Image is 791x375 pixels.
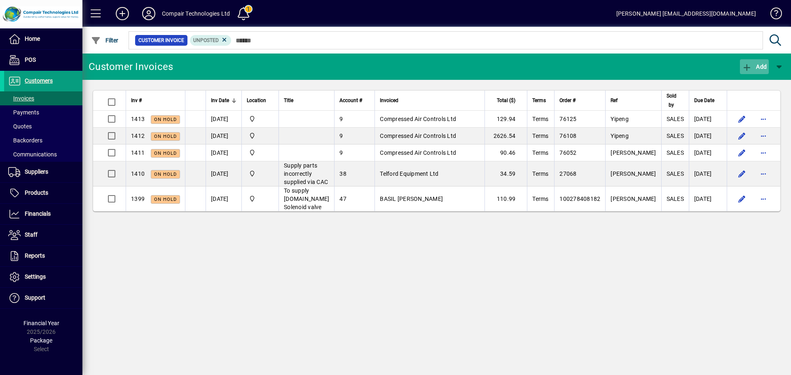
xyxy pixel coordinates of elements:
[611,96,618,105] span: Ref
[667,133,684,139] span: SALES
[559,170,576,177] span: 27068
[4,288,82,308] a: Support
[247,169,274,178] span: Compair Technologies Ltd
[4,147,82,161] a: Communications
[380,116,456,122] span: Compressed Air Controls Ltd
[138,36,184,44] span: Customer Invoice
[689,128,727,144] td: [DATE]
[4,105,82,119] a: Payments
[694,96,714,105] span: Due Date
[206,161,241,186] td: [DATE]
[284,96,293,105] span: Title
[532,133,548,139] span: Terms
[154,197,177,202] span: On hold
[611,196,656,202] span: [PERSON_NAME]
[211,96,236,105] div: Inv Date
[4,183,82,203] a: Products
[339,149,343,156] span: 9
[91,37,119,44] span: Filter
[559,116,576,122] span: 76125
[484,111,527,128] td: 129.94
[735,192,749,205] button: Edit
[154,117,177,122] span: On hold
[206,186,241,211] td: [DATE]
[616,7,756,20] div: [PERSON_NAME] [EMAIL_ADDRESS][DOMAIN_NAME]
[4,225,82,245] a: Staff
[559,133,576,139] span: 76108
[667,91,676,109] span: Sold by
[8,123,32,130] span: Quotes
[740,59,769,74] button: Add
[89,60,173,73] div: Customer Invoices
[611,116,629,122] span: Yipeng
[764,2,781,28] a: Knowledge Base
[247,114,274,123] span: Compair Technologies Ltd
[484,128,527,144] td: 2626.54
[611,133,629,139] span: Yipeng
[4,246,82,266] a: Reports
[4,119,82,133] a: Quotes
[4,162,82,182] a: Suppliers
[380,96,480,105] div: Invoiced
[154,134,177,139] span: On hold
[30,337,52,344] span: Package
[757,167,770,180] button: More options
[131,170,145,177] span: 1410
[25,231,37,238] span: Staff
[667,196,684,202] span: SALES
[735,129,749,142] button: Edit
[89,33,121,48] button: Filter
[735,146,749,159] button: Edit
[339,96,370,105] div: Account #
[694,96,722,105] div: Due Date
[206,111,241,128] td: [DATE]
[339,96,362,105] span: Account #
[247,96,266,105] span: Location
[611,96,656,105] div: Ref
[339,196,346,202] span: 47
[206,144,241,161] td: [DATE]
[4,133,82,147] a: Backorders
[380,96,398,105] span: Invoiced
[4,91,82,105] a: Invoices
[532,116,548,122] span: Terms
[8,151,57,158] span: Communications
[735,112,749,126] button: Edit
[190,35,232,46] mat-chip: Customer Invoice Status: Unposted
[8,109,39,116] span: Payments
[25,252,45,259] span: Reports
[757,112,770,126] button: More options
[25,294,45,301] span: Support
[4,204,82,224] a: Financials
[532,196,548,202] span: Terms
[131,149,145,156] span: 1411
[131,196,145,202] span: 1399
[25,77,53,84] span: Customers
[667,91,684,109] div: Sold by
[25,56,36,63] span: POS
[735,167,749,180] button: Edit
[611,170,656,177] span: [PERSON_NAME]
[559,96,600,105] div: Order #
[559,149,576,156] span: 76052
[689,111,727,128] td: [DATE]
[23,320,59,326] span: Financial Year
[380,196,443,202] span: BASIL [PERSON_NAME]
[757,192,770,205] button: More options
[339,133,343,139] span: 9
[284,187,329,210] span: To supply [DOMAIN_NAME] Solenoid valve
[559,196,600,202] span: 100278408182
[532,170,548,177] span: Terms
[247,148,274,157] span: Compair Technologies Ltd
[339,170,346,177] span: 38
[484,186,527,211] td: 110.99
[25,210,51,217] span: Financials
[689,161,727,186] td: [DATE]
[247,194,274,203] span: Compair Technologies Ltd
[490,96,523,105] div: Total ($)
[380,133,456,139] span: Compressed Air Controls Ltd
[484,161,527,186] td: 34.59
[667,116,684,122] span: SALES
[247,131,274,140] span: Compair Technologies Ltd
[532,149,548,156] span: Terms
